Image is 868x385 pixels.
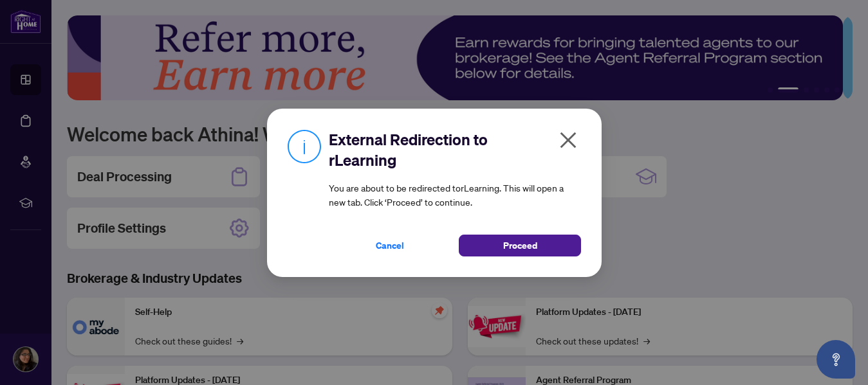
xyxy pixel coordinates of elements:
button: Proceed [459,235,581,256]
button: Cancel [329,235,451,256]
img: Info Icon [288,129,321,163]
span: Proceed [503,235,537,256]
h2: External Redirection to rLearning [329,129,581,170]
span: Cancel [376,235,404,256]
span: close [558,130,578,150]
button: Open asap [817,340,855,379]
div: You are about to be redirected to rLearning . This will open a new tab. Click ‘Proceed’ to continue. [329,129,581,256]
